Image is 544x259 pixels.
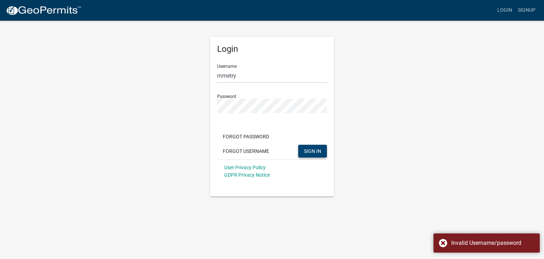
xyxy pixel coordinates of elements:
a: GDPR Privacy Notice [224,172,270,178]
button: Forgot Username [217,145,275,158]
div: Invalid Username/password [451,239,534,247]
a: Signup [515,4,538,17]
h5: Login [217,44,327,54]
a: User Privacy Policy [224,165,266,170]
button: Forgot Password [217,130,275,143]
span: SIGN IN [304,148,321,154]
a: Login [494,4,515,17]
button: SIGN IN [298,145,327,158]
